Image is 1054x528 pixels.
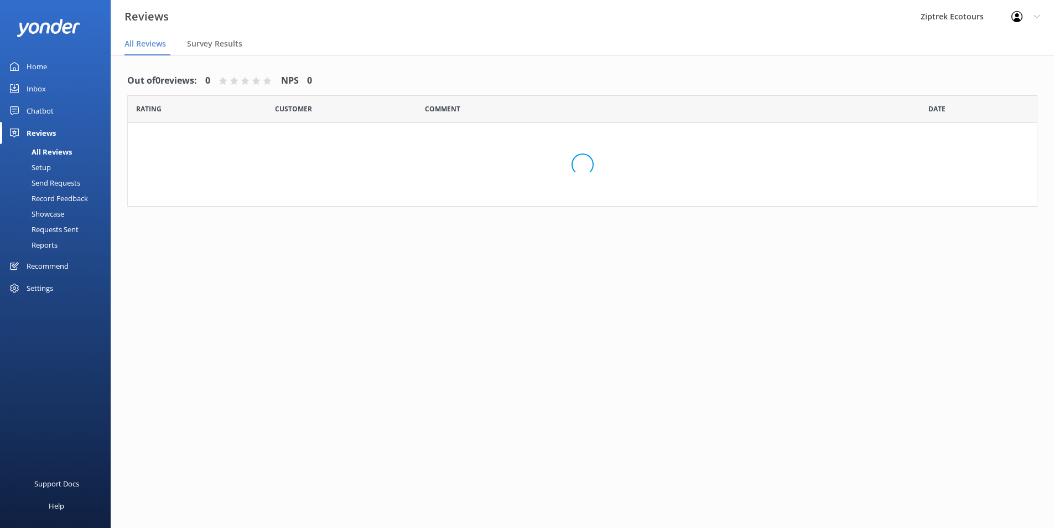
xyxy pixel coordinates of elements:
[7,191,111,206] a: Record Feedback
[7,160,51,175] div: Setup
[425,104,460,114] span: Question
[7,191,88,206] div: Record Feedback
[7,160,111,175] a: Setup
[136,104,162,114] span: Date
[7,222,79,237] div: Requests Sent
[127,74,197,88] h4: Out of 0 reviews:
[205,74,210,88] h4: 0
[7,144,72,160] div: All Reviews
[7,175,111,191] a: Send Requests
[17,19,80,37] img: yonder-white-logo.png
[7,237,58,253] div: Reports
[928,104,946,114] span: Date
[7,144,111,160] a: All Reviews
[7,222,111,237] a: Requests Sent
[49,495,64,517] div: Help
[27,277,53,299] div: Settings
[7,206,111,222] a: Showcase
[307,74,312,88] h4: 0
[187,38,242,49] span: Survey Results
[124,8,169,25] h3: Reviews
[34,473,79,495] div: Support Docs
[27,100,54,122] div: Chatbot
[7,206,64,222] div: Showcase
[275,104,312,114] span: Date
[281,74,299,88] h4: NPS
[7,237,111,253] a: Reports
[7,175,80,191] div: Send Requests
[27,78,46,100] div: Inbox
[124,38,166,49] span: All Reviews
[27,122,56,144] div: Reviews
[27,55,47,78] div: Home
[27,255,69,277] div: Recommend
